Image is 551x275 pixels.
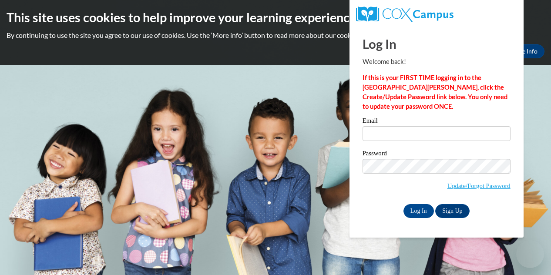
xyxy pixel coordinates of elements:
label: Email [363,117,511,126]
p: By continuing to use the site you agree to our use of cookies. Use the ‘More info’ button to read... [7,30,544,40]
a: Sign Up [435,204,469,218]
a: Update/Forgot Password [447,182,511,189]
p: Welcome back! [363,57,511,67]
strong: If this is your FIRST TIME logging in to the [GEOGRAPHIC_DATA][PERSON_NAME], click the Create/Upd... [363,74,507,110]
label: Password [363,150,511,159]
h1: Log In [363,35,511,53]
iframe: Button to launch messaging window [516,240,544,268]
a: More Info [504,44,544,58]
img: COX Campus [356,7,454,22]
h2: This site uses cookies to help improve your learning experience. [7,9,544,26]
input: Log In [403,204,434,218]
